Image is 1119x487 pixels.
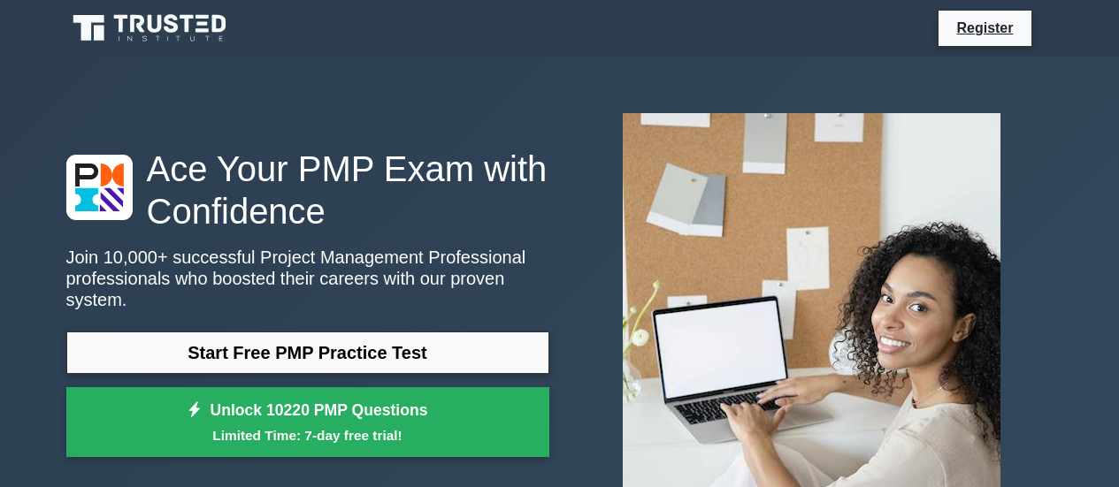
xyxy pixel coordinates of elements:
p: Join 10,000+ successful Project Management Professional professionals who boosted their careers w... [66,247,549,310]
small: Limited Time: 7-day free trial! [88,425,527,445]
h1: Ace Your PMP Exam with Confidence [66,148,549,232]
a: Unlock 10220 PMP QuestionsLimited Time: 7-day free trial! [66,387,549,458]
a: Register [946,17,1023,39]
a: Start Free PMP Practice Test [66,331,549,374]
